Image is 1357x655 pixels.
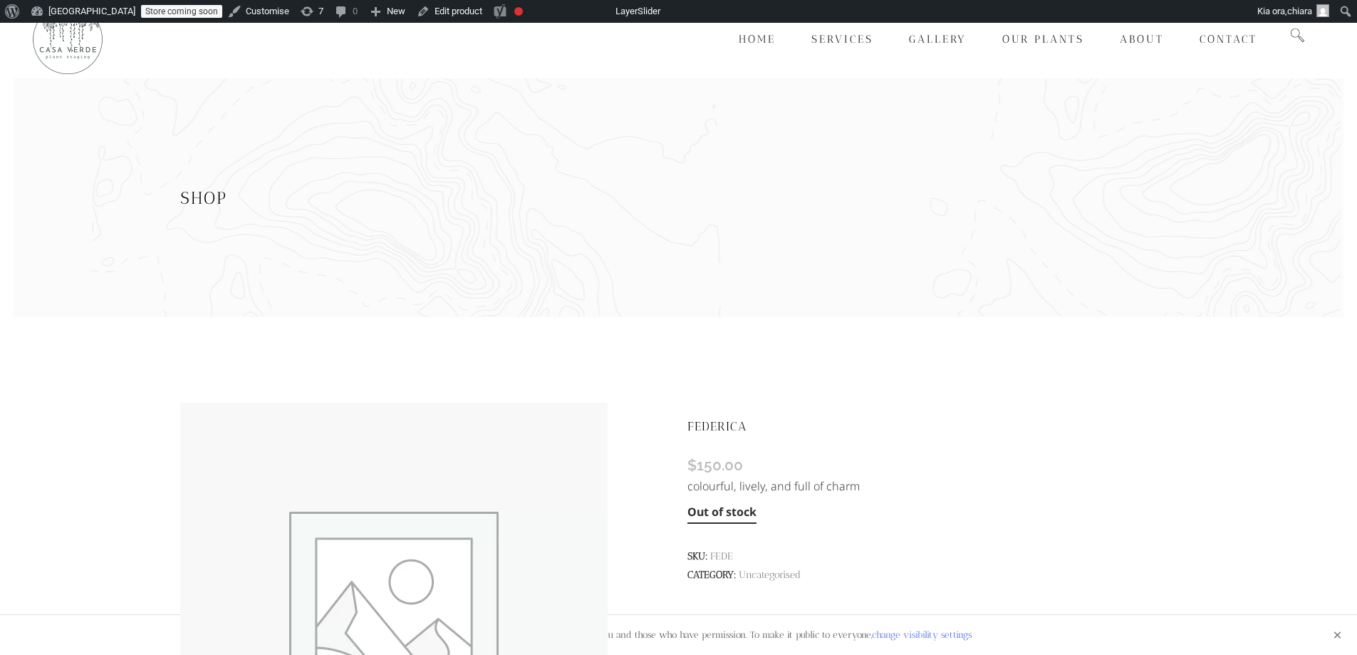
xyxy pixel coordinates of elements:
span: Gallery [909,33,967,46]
span: $ [687,456,697,474]
span: Shop [180,187,227,208]
span: FEDE [710,550,733,562]
span: Contact [1200,33,1257,46]
span: Services [811,33,873,46]
span: Home [739,33,776,46]
a: Uncategorised [739,569,801,581]
p: colourful, lively, and full of charm [687,476,1177,496]
img: Views over 48 hours. Click for more Jetpack Stats. [536,3,615,20]
span: Category: [687,566,1177,584]
bdi: 150.00 [687,456,743,474]
h1: FEDERICA [687,403,1177,450]
span: SKU: [687,547,1177,566]
div: Focus keyphrase not set [514,7,523,16]
span: chiara [1287,6,1312,16]
span: About [1120,33,1164,46]
p: Out of stock [687,502,757,524]
span: Our Plants [1002,33,1084,46]
a: Store coming soon [141,5,222,18]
